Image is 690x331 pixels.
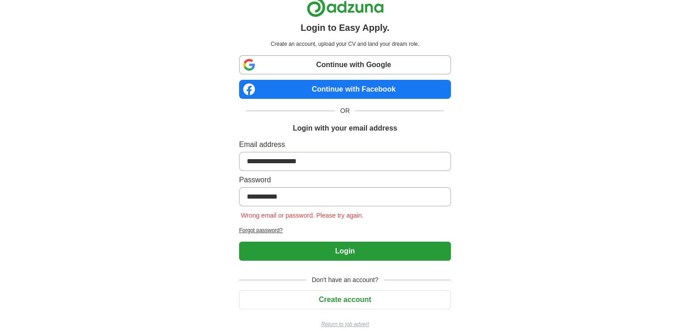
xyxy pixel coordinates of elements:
span: Wrong email or password. Please try again. [239,212,366,219]
h1: Login to Easy Apply. [301,21,390,34]
label: Email address [239,139,451,150]
span: Don't have an account? [306,275,384,285]
a: Continue with Google [239,55,451,74]
span: OR [335,106,355,116]
label: Password [239,175,451,185]
p: Create an account, upload your CV and land your dream role. [241,40,449,48]
a: Return to job advert [239,320,451,328]
button: Create account [239,290,451,309]
a: Forgot password? [239,226,451,234]
button: Login [239,242,451,261]
a: Create account [239,296,451,303]
a: Continue with Facebook [239,80,451,99]
h1: Login with your email address [293,123,397,134]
